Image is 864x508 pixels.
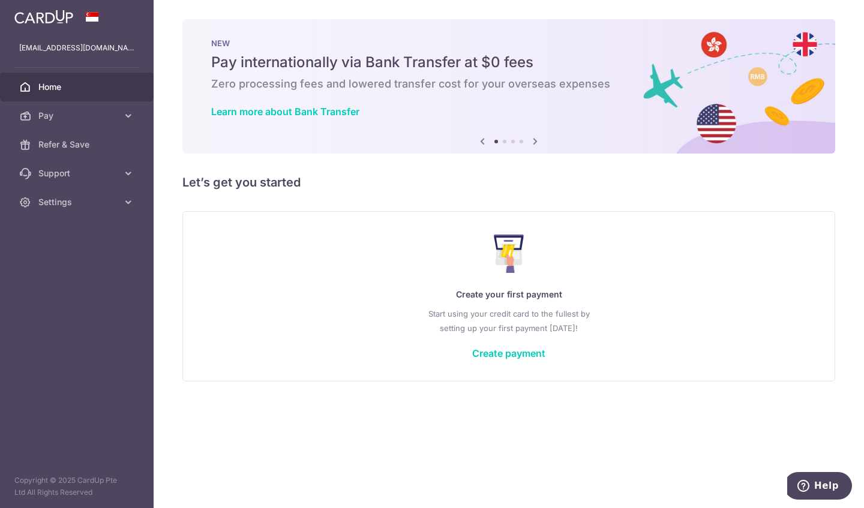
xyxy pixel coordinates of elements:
[182,19,835,154] img: Bank transfer banner
[494,235,524,273] img: Make Payment
[207,287,811,302] p: Create your first payment
[211,38,806,48] p: NEW
[14,10,73,24] img: CardUp
[472,347,545,359] a: Create payment
[787,472,852,502] iframe: Opens a widget where you can find more information
[182,173,835,192] h5: Let’s get you started
[207,306,811,335] p: Start using your credit card to the fullest by setting up your first payment [DATE]!
[211,77,806,91] h6: Zero processing fees and lowered transfer cost for your overseas expenses
[38,196,118,208] span: Settings
[211,106,359,118] a: Learn more about Bank Transfer
[38,81,118,93] span: Home
[19,42,134,54] p: [EMAIL_ADDRESS][DOMAIN_NAME]
[211,53,806,72] h5: Pay internationally via Bank Transfer at $0 fees
[38,139,118,151] span: Refer & Save
[38,167,118,179] span: Support
[38,110,118,122] span: Pay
